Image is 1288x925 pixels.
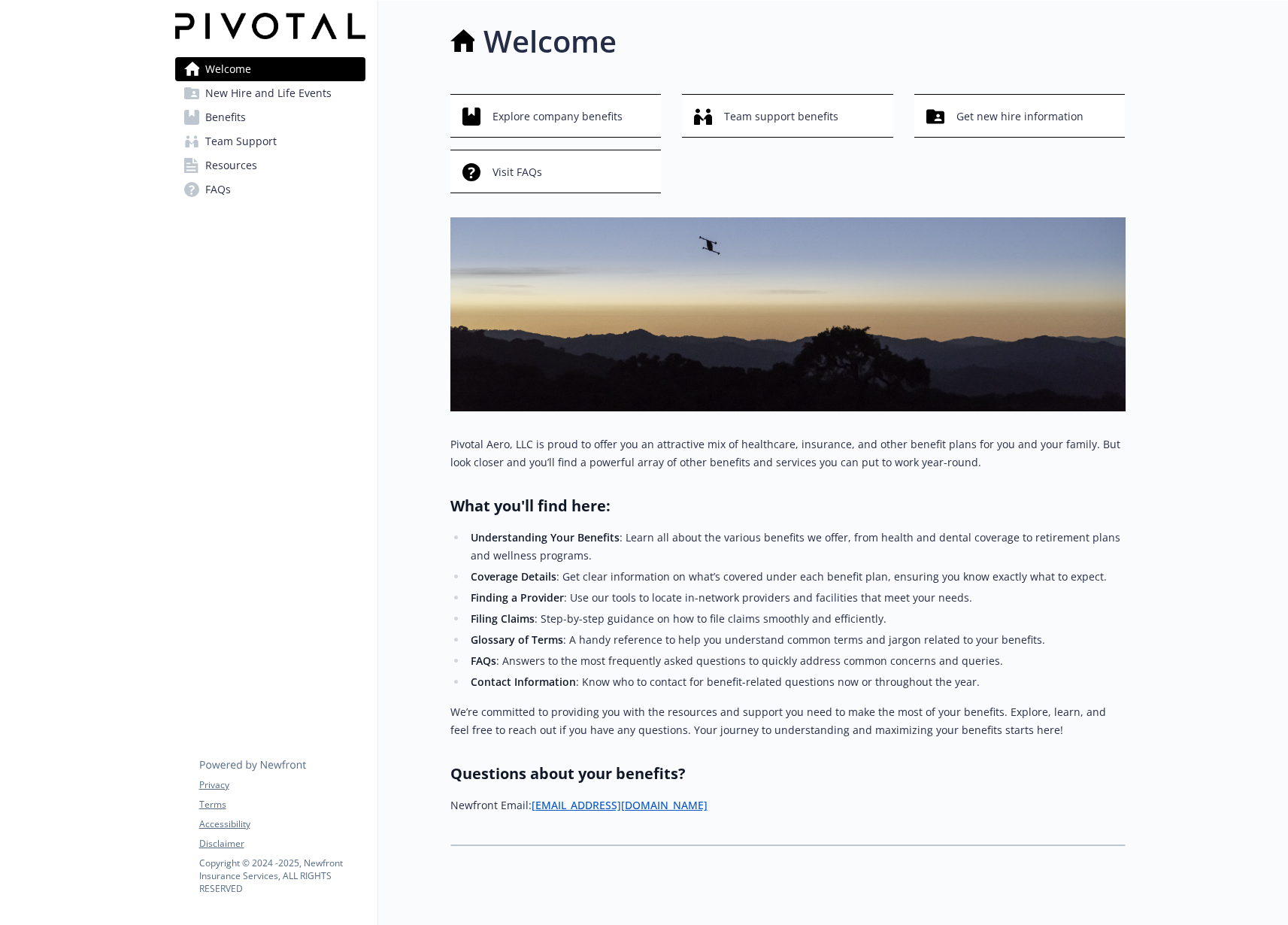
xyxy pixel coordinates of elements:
[175,129,365,153] a: Team Support
[471,611,535,626] strong: Filing Claims
[450,217,1126,411] img: overview page banner
[450,94,662,138] button: Explore company benefits
[492,102,623,131] span: Explore company benefits
[205,153,257,177] span: Resources
[467,529,1126,565] li: : Learn all about the various benefits we offer, from health and dental coverage to retirement pl...
[467,652,1126,670] li: : Answers to the most frequently asked questions to quickly address common concerns and queries.
[199,817,365,831] a: Accessibility
[724,102,838,131] span: Team support benefits
[199,857,365,895] p: Copyright © 2024 - 2025 , Newfront Insurance Services, ALL RIGHTS RESERVED
[450,763,1126,784] h2: Questions about your benefits?
[175,57,365,81] a: Welcome
[175,153,365,177] a: Resources
[450,435,1126,472] p: Pivotal Aero, LLC is proud to offer you an attractive mix of healthcare, insurance, and other ben...
[199,798,365,811] a: Terms
[914,94,1126,138] button: Get new hire information
[471,632,563,647] strong: Glossary of Terms
[471,675,576,689] strong: Contact Information
[467,610,1126,628] li: : Step-by-step guidance on how to file claims smoothly and efficiently.
[471,569,556,584] strong: Coverage Details
[450,496,1126,517] h2: What you'll find here:
[483,19,617,64] h1: Welcome
[450,796,1126,814] p: Newfront Email:
[492,158,542,187] span: Visit FAQs
[205,81,332,105] span: New Hire and Life Events
[199,837,365,851] a: Disclaimer
[205,57,251,81] span: Welcome
[199,778,365,792] a: Privacy
[467,631,1126,649] li: : A handy reference to help you understand common terms and jargon related to your benefits.
[175,177,365,202] a: FAQs
[532,798,708,812] a: [EMAIL_ADDRESS][DOMAIN_NAME]
[175,81,365,105] a: New Hire and Life Events
[205,105,246,129] span: Benefits
[205,177,231,202] span: FAQs
[450,150,662,193] button: Visit FAQs
[682,94,893,138] button: Team support benefits
[175,105,365,129] a: Benefits
[467,673,1126,691] li: : Know who to contact for benefit-related questions now or throughout the year.
[471,654,496,668] strong: FAQs
[450,703,1126,739] p: We’re committed to providing you with the resources and support you need to make the most of your...
[467,589,1126,607] li: : Use our tools to locate in-network providers and facilities that meet your needs.
[205,129,277,153] span: Team Support
[471,530,620,544] strong: Understanding Your Benefits
[467,568,1126,586] li: : Get clear information on what’s covered under each benefit plan, ensuring you know exactly what...
[471,590,564,605] strong: Finding a Provider
[956,102,1083,131] span: Get new hire information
